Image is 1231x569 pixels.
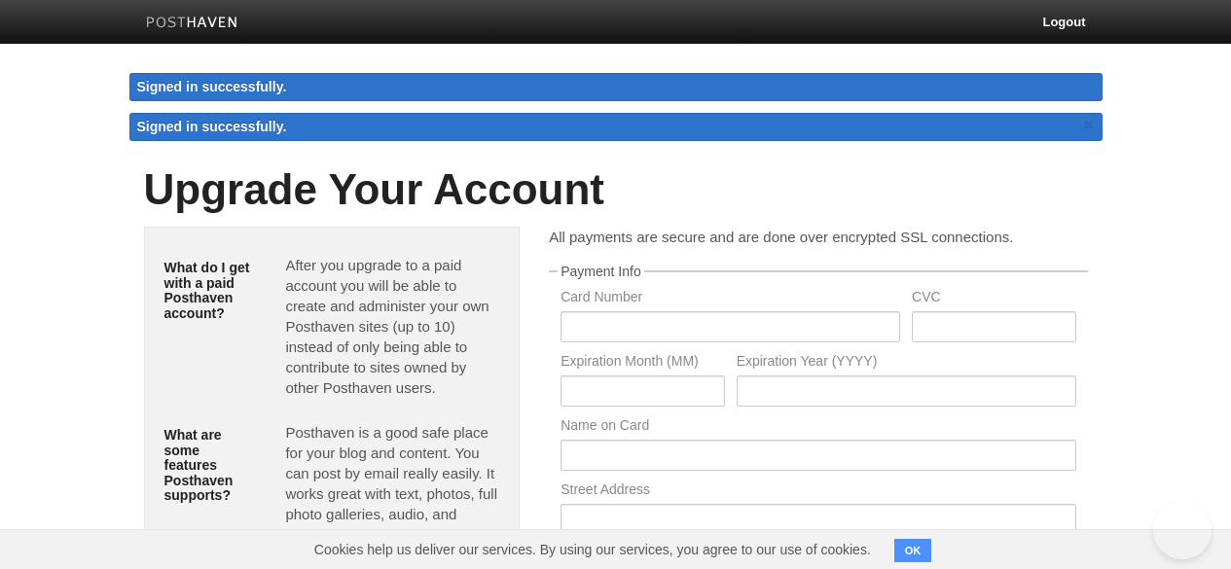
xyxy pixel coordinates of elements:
iframe: Help Scout Beacon - Open [1153,501,1212,559]
span: Signed in successfully. [137,119,287,134]
button: OK [894,539,932,562]
span: Cookies help us deliver our services. By using our services, you agree to our use of cookies. [295,530,890,569]
label: CVC [912,290,1075,308]
p: All payments are secure and are done over encrypted SSL connections. [549,227,1087,247]
a: × [1080,113,1098,137]
p: After you upgrade to a paid account you will be able to create and administer your own Posthaven ... [285,255,499,398]
h1: Upgrade Your Account [144,166,1088,213]
label: Card Number [561,290,900,308]
label: Expiration Year (YYYY) [737,354,1076,373]
img: Posthaven-bar [146,17,238,31]
div: Signed in successfully. [129,73,1103,101]
legend: Payment Info [558,265,644,278]
label: Street Address [561,482,1075,501]
label: Expiration Month (MM) [561,354,724,373]
label: Name on Card [561,418,1075,437]
h5: What do I get with a paid Posthaven account? [164,261,257,321]
h5: What are some features Posthaven supports? [164,428,257,503]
